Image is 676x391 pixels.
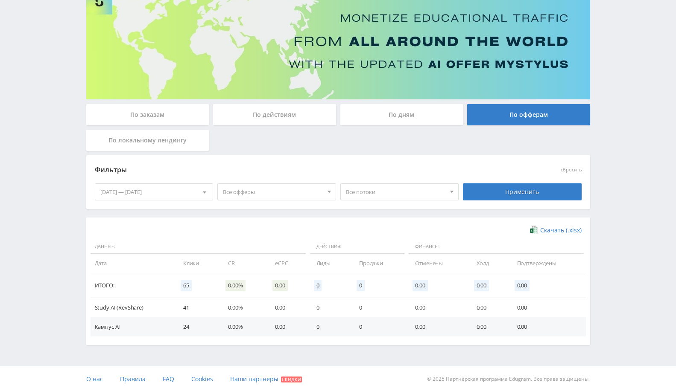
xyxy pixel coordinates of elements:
[357,280,365,291] span: 0
[407,254,468,273] td: Отменены
[213,104,336,125] div: По действиям
[91,240,306,254] span: Данные:
[407,298,468,317] td: 0.00
[346,184,446,200] span: Все потоки
[351,254,407,273] td: Продажи
[308,317,351,336] td: 0
[530,226,537,234] img: xlsx
[407,317,468,336] td: 0.00
[175,317,220,336] td: 24
[219,254,266,273] td: CR
[91,273,175,298] td: Итого:
[351,317,407,336] td: 0
[175,298,220,317] td: 41
[225,280,245,291] span: 0.00%
[509,254,586,273] td: Подтверждены
[230,375,278,383] span: Наши партнеры
[314,280,322,291] span: 0
[281,377,302,382] span: Скидки
[266,254,307,273] td: eCPC
[191,375,213,383] span: Cookies
[509,317,586,336] td: 0.00
[468,317,509,336] td: 0.00
[409,240,583,254] span: Финансы:
[561,167,582,173] button: сбросить
[468,254,509,273] td: Холд
[95,184,213,200] div: [DATE] — [DATE]
[310,240,405,254] span: Действия:
[181,280,192,291] span: 65
[91,298,175,317] td: Study AI (RevShare)
[223,184,323,200] span: Все офферы
[219,298,266,317] td: 0.00%
[340,104,463,125] div: По дням
[308,298,351,317] td: 0
[463,183,582,200] div: Применить
[86,104,209,125] div: По заказам
[91,317,175,336] td: Кампус AI
[163,375,174,383] span: FAQ
[509,298,586,317] td: 0.00
[468,298,509,317] td: 0.00
[540,227,582,234] span: Скачать (.xlsx)
[95,164,459,177] div: Фильтры
[515,280,530,291] span: 0.00
[272,280,287,291] span: 0.00
[266,298,307,317] td: 0.00
[219,317,266,336] td: 0.00%
[86,375,103,383] span: О нас
[266,317,307,336] td: 0.00
[86,130,209,151] div: По локальному лендингу
[120,375,146,383] span: Правила
[308,254,351,273] td: Лиды
[175,254,220,273] td: Клики
[413,280,427,291] span: 0.00
[530,226,581,235] a: Скачать (.xlsx)
[474,280,489,291] span: 0.00
[91,254,175,273] td: Дата
[467,104,590,125] div: По офферам
[351,298,407,317] td: 0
